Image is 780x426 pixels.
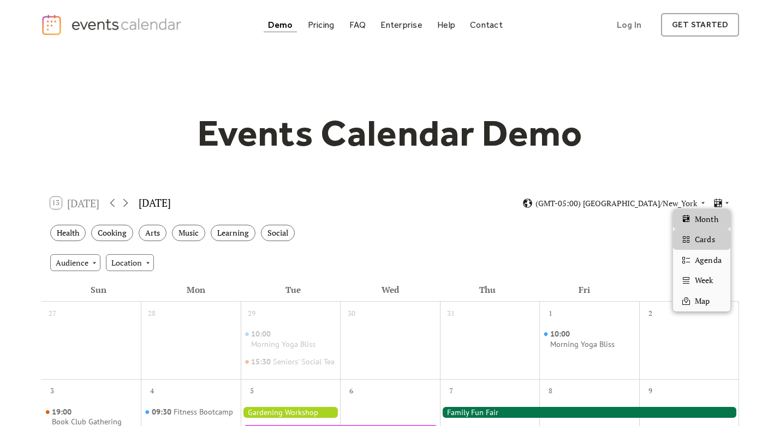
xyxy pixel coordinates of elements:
span: Month [695,213,718,225]
span: Agenda [695,254,721,266]
div: FAQ [349,22,366,28]
a: Pricing [303,17,339,32]
h1: Events Calendar Demo [181,111,600,155]
div: Contact [470,22,503,28]
div: Demo [268,22,293,28]
a: home [41,14,185,36]
span: Map [695,295,710,307]
span: Cards [695,233,714,245]
a: Log In [606,13,652,37]
a: Help [433,17,460,32]
span: Week [695,274,713,286]
div: Enterprise [380,22,422,28]
a: FAQ [345,17,371,32]
div: Pricing [308,22,335,28]
a: Enterprise [376,17,426,32]
a: get started [661,13,739,37]
a: Demo [264,17,297,32]
a: Contact [466,17,507,32]
div: Help [437,22,455,28]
